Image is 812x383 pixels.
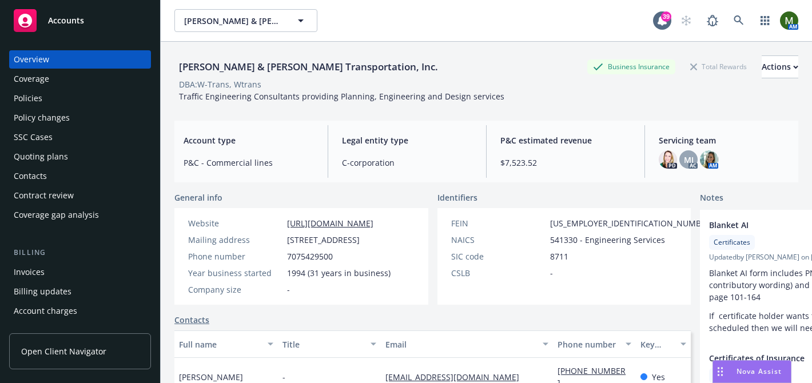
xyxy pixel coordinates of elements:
div: Policy changes [14,109,70,127]
a: Policy changes [9,109,151,127]
a: Search [727,9,750,32]
span: - [287,284,290,296]
span: [PERSON_NAME] & [PERSON_NAME] Transportation, Inc. [184,15,283,27]
button: Key contact [636,330,691,358]
div: Coverage gap analysis [14,206,99,224]
a: SSC Cases [9,128,151,146]
span: 541330 - Engineering Services [550,234,665,246]
a: Start snowing [675,9,698,32]
button: Phone number [553,330,635,358]
span: 1994 (31 years in business) [287,267,391,279]
div: Business Insurance [587,59,675,74]
div: Quoting plans [14,147,68,166]
div: Actions [762,56,798,78]
span: [US_EMPLOYER_IDENTIFICATION_NUMBER] [550,217,714,229]
img: photo [700,150,718,169]
div: Website [188,217,282,229]
div: Title [282,338,364,350]
div: Drag to move [713,361,727,382]
span: Certificates [714,237,750,248]
span: Traffic Engineering Consultants providing Planning, Engineering and Design services [179,91,504,102]
span: [STREET_ADDRESS] [287,234,360,246]
a: Account charges [9,302,151,320]
div: NAICS [451,234,546,246]
div: Installment plans [14,321,81,340]
div: Year business started [188,267,282,279]
span: [PERSON_NAME] [179,371,243,383]
div: Billing [9,247,151,258]
span: Accounts [48,16,84,25]
a: Accounts [9,5,151,37]
img: photo [659,150,677,169]
button: Nova Assist [713,360,791,383]
span: 7075429500 [287,250,333,262]
div: CSLB [451,267,546,279]
div: Policies [14,89,42,107]
a: Policies [9,89,151,107]
button: Full name [174,330,278,358]
div: SSC Cases [14,128,53,146]
div: Billing updates [14,282,71,301]
a: Overview [9,50,151,69]
div: Contacts [14,167,47,185]
a: Invoices [9,263,151,281]
a: Quoting plans [9,147,151,166]
a: Installment plans [9,321,151,340]
span: General info [174,191,222,204]
button: Email [381,330,553,358]
div: Mailing address [188,234,282,246]
span: Nova Assist [737,366,782,376]
span: 8711 [550,250,568,262]
div: Phone number [188,250,282,262]
span: P&C - Commercial lines [184,157,314,169]
div: Invoices [14,263,45,281]
img: photo [780,11,798,30]
div: Total Rewards [684,59,753,74]
a: Report a Bug [701,9,724,32]
div: FEIN [451,217,546,229]
div: Full name [179,338,261,350]
span: $7,523.52 [500,157,631,169]
div: Key contact [640,338,674,350]
a: Contacts [9,167,151,185]
button: Actions [762,55,798,78]
div: SIC code [451,250,546,262]
a: Billing updates [9,282,151,301]
a: [URL][DOMAIN_NAME] [287,218,373,229]
span: Yes [652,371,665,383]
div: 39 [661,11,671,22]
div: Contract review [14,186,74,205]
span: - [282,371,285,383]
span: Notes [700,191,723,205]
a: [EMAIL_ADDRESS][DOMAIN_NAME] [385,372,528,382]
span: Identifiers [437,191,477,204]
div: [PERSON_NAME] & [PERSON_NAME] Transportation, Inc. [174,59,443,74]
div: Coverage [14,70,49,88]
span: C-corporation [342,157,472,169]
div: DBA: W-Trans, Wtrans [179,78,261,90]
a: Contract review [9,186,151,205]
button: [PERSON_NAME] & [PERSON_NAME] Transportation, Inc. [174,9,317,32]
button: Title [278,330,381,358]
a: Contacts [174,314,209,326]
div: Email [385,338,536,350]
a: Coverage gap analysis [9,206,151,224]
span: MJ [684,154,694,166]
div: Phone number [558,338,618,350]
div: Overview [14,50,49,69]
span: Servicing team [659,134,789,146]
span: - [550,267,553,279]
a: Coverage [9,70,151,88]
a: Switch app [754,9,777,32]
span: Open Client Navigator [21,345,106,357]
div: Account charges [14,302,77,320]
span: Legal entity type [342,134,472,146]
div: Company size [188,284,282,296]
span: P&C estimated revenue [500,134,631,146]
span: Account type [184,134,314,146]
